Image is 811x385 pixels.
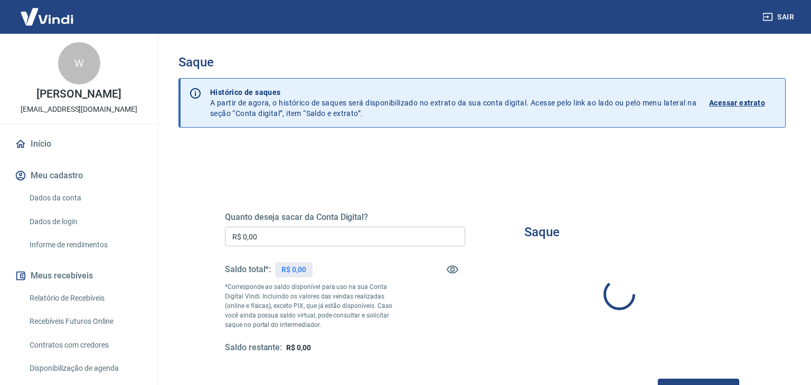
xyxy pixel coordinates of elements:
[25,311,145,332] a: Recebíveis Futuros Online
[524,225,560,239] h3: Saque
[13,264,145,287] button: Meus recebíveis
[58,42,100,84] div: W
[709,98,765,108] p: Acessar extrato
[21,104,137,115] p: [EMAIL_ADDRESS][DOMAIN_NAME]
[225,264,271,275] h5: Saldo total*:
[13,1,81,33] img: Vindi
[760,7,798,27] button: Sair
[210,87,696,119] p: A partir de agora, o histórico de saques será disponibilizado no extrato da sua conta digital. Ac...
[13,132,145,156] a: Início
[25,211,145,233] a: Dados de login
[25,234,145,256] a: Informe de rendimentos
[25,334,145,356] a: Contratos com credores
[210,87,696,98] p: Histórico de saques
[178,55,786,70] h3: Saque
[36,89,121,100] p: [PERSON_NAME]
[25,358,145,379] a: Disponibilização de agenda
[281,264,306,275] p: R$ 0,00
[25,287,145,309] a: Relatório de Recebíveis
[225,282,405,330] p: *Corresponde ao saldo disponível para uso na sua Conta Digital Vindi. Incluindo os valores das ve...
[25,187,145,209] a: Dados da conta
[225,212,465,223] h5: Quanto deseja sacar da Conta Digital?
[286,343,311,352] span: R$ 0,00
[13,164,145,187] button: Meu cadastro
[709,87,777,119] a: Acessar extrato
[225,342,282,353] h5: Saldo restante:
